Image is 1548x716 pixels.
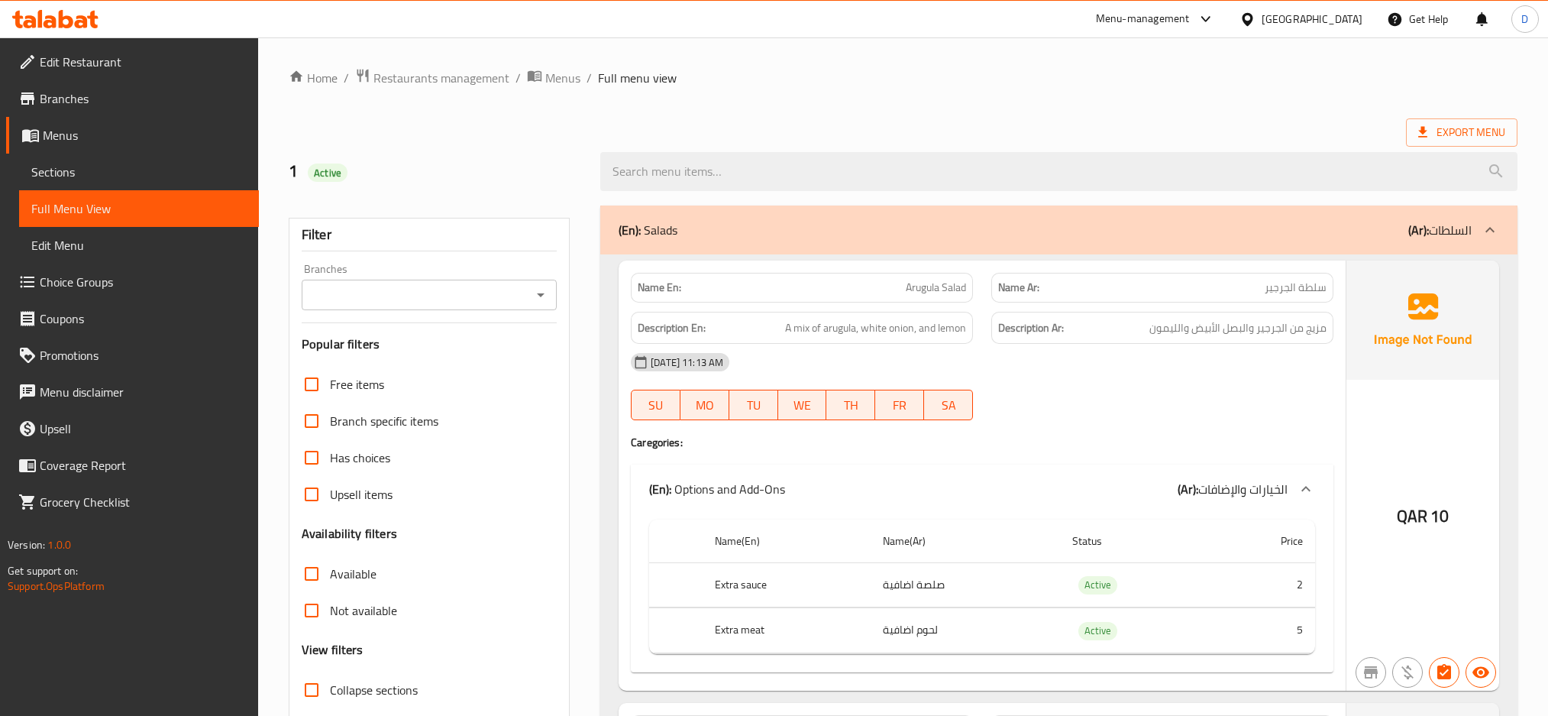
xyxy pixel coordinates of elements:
span: MO [687,394,723,416]
img: Ae5nvW7+0k+MAAAAAElFTkSuQmCC [1346,261,1499,380]
span: Grocery Checklist [40,493,247,511]
a: Grocery Checklist [6,484,259,520]
span: Collapse sections [330,681,418,699]
th: Name(En) [703,520,871,563]
a: Branches [6,80,259,117]
button: FR [875,390,924,420]
h3: Popular filters [302,335,557,353]
h3: Availability filters [302,525,397,543]
b: (Ar): [1408,219,1429,241]
a: Menus [527,68,580,88]
td: 2 [1213,562,1315,607]
span: Export Menu [1406,118,1517,147]
th: Extra meat [703,608,871,653]
strong: Description Ar: [998,319,1064,338]
div: (En): Salads(Ar):السلطات [631,514,1333,672]
span: Branches [40,89,247,108]
button: Has choices [1429,657,1459,688]
li: / [344,69,349,87]
span: Active [308,166,347,180]
a: Restaurants management [355,68,509,88]
b: (En): [649,478,671,501]
span: Sections [31,163,247,181]
a: Sections [19,154,259,190]
span: مزيج من الجرجير والبصل الأبيض والليمون [1149,319,1327,338]
span: Menu disclaimer [40,383,247,401]
span: QAR [1397,501,1427,531]
span: Full menu view [598,69,677,87]
input: search [600,152,1517,191]
span: Coverage Report [40,456,247,475]
span: Menus [43,126,247,144]
span: Full Menu View [31,199,247,218]
td: 5 [1213,608,1315,653]
span: Coupons [40,309,247,328]
button: WE [778,390,827,420]
button: TU [729,390,778,420]
nav: breadcrumb [289,68,1517,88]
span: FR [881,394,918,416]
span: A mix of arugula, white onion, and lemon [785,319,966,338]
span: 10 [1430,501,1449,531]
a: Full Menu View [19,190,259,227]
h4: Caregories: [631,435,1333,450]
span: Version: [8,535,45,555]
a: Edit Restaurant [6,44,259,80]
strong: Name Ar: [998,280,1039,296]
span: WE [784,394,821,416]
a: Coupons [6,300,259,337]
span: Not available [330,601,397,620]
b: (Ar): [1178,478,1198,501]
a: Menus [6,117,259,154]
div: (En): Options and Add-Ons(Ar):الخيارات والإضافات [631,465,1333,514]
span: Active [1078,576,1117,594]
span: [DATE] 11:13 AM [645,355,729,370]
a: Menu disclaimer [6,374,259,410]
table: choices table [649,520,1315,654]
span: Export Menu [1418,123,1505,142]
button: SU [631,390,680,420]
a: Upsell [6,410,259,447]
div: [GEOGRAPHIC_DATA] [1262,11,1362,28]
div: Active [1078,622,1117,640]
span: Edit Menu [31,236,247,254]
p: Salads [619,221,677,239]
button: SA [924,390,973,420]
th: Name(Ar) [871,520,1060,563]
th: Extra sauce [703,562,871,607]
button: MO [680,390,729,420]
span: Restaurants management [373,69,509,87]
span: Arugula Salad [906,280,966,296]
span: Edit Restaurant [40,53,247,71]
span: D [1521,11,1528,28]
span: SU [638,394,674,416]
span: TU [735,394,772,416]
button: Not branch specific item [1356,657,1386,688]
a: Edit Menu [19,227,259,264]
span: سلطة الجرجير [1265,280,1327,296]
b: (En): [619,219,641,241]
div: Active [308,164,347,182]
button: Open [530,284,551,306]
span: Upsell [40,420,247,438]
div: Active [1078,576,1117,595]
td: لحوم اضافية [871,608,1060,653]
span: Branch specific items [330,412,438,430]
button: TH [826,390,875,420]
span: Menus [545,69,580,87]
td: صلصة اضافية [871,562,1060,607]
a: Coverage Report [6,447,259,484]
th: Price [1213,520,1315,563]
div: Filter [302,219,557,251]
span: Upsell items [330,485,393,504]
span: Available [330,565,376,583]
strong: Description En: [638,319,706,338]
span: Active [1078,622,1117,640]
a: Promotions [6,337,259,374]
span: TH [832,394,869,416]
span: 1.0.0 [47,535,71,555]
h2: 1 [289,160,582,183]
span: Free items [330,375,384,394]
p: Options and Add-Ons [649,480,785,498]
span: Get support on: [8,561,78,581]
